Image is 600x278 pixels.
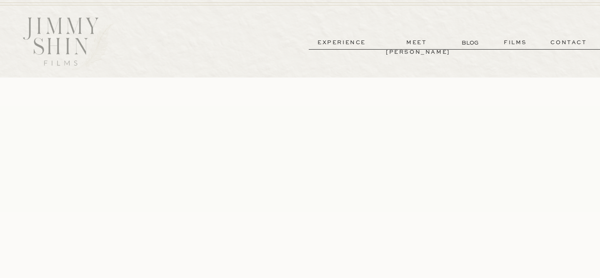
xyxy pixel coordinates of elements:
[311,38,372,48] a: experience
[386,38,447,48] a: meet [PERSON_NAME]
[495,38,536,48] a: films
[462,38,480,47] a: BLOG
[539,38,599,48] a: contact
